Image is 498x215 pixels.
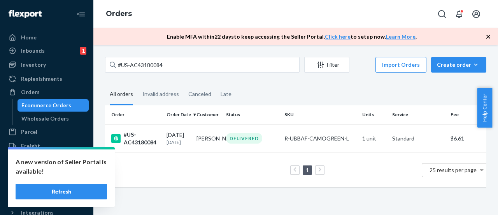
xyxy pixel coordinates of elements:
a: Learn More [386,33,416,40]
p: [DATE] [167,139,190,146]
td: [PERSON_NAME] [193,124,223,153]
div: #US-AC43180084 [111,131,160,146]
a: Replenishments [5,73,89,85]
div: R-UBBAF-CAMOGREEN-L [284,135,356,142]
a: Inventory [5,59,89,71]
a: Returns [5,166,89,179]
button: Refresh [16,184,107,199]
div: Filter [305,61,349,69]
div: Customer [196,111,220,118]
th: SKU [281,105,359,124]
div: Orders [21,88,40,96]
th: Order Date [163,105,193,124]
img: Flexport logo [9,10,42,18]
div: 1 [80,47,86,55]
p: Standard [392,135,444,142]
a: Reporting [5,180,89,193]
div: Parcel [21,128,37,136]
th: Status [223,105,281,124]
a: Prep [5,153,89,165]
a: Inbounds1 [5,44,89,57]
div: Wholesale Orders [21,115,69,123]
button: Close Navigation [73,6,89,22]
td: 1 unit [359,124,389,153]
button: Open Search Box [434,6,450,22]
a: Home [5,31,89,44]
th: Order [105,105,163,124]
div: All orders [110,84,133,105]
button: Import Orders [375,57,426,73]
input: Search orders [105,57,300,73]
p: Enable MFA within 22 days to keep accessing the Seller Portal. to setup now. . [167,33,417,41]
button: Filter [304,57,349,73]
a: Freight [5,140,89,152]
p: A new version of Seller Portal is available! [16,157,107,176]
th: Units [359,105,389,124]
button: Open notifications [451,6,467,22]
div: [DATE] [167,131,190,146]
button: Create order [431,57,486,73]
div: Canceled [188,84,211,104]
th: Fee [447,105,494,124]
button: Help Center [477,88,492,128]
div: Replenishments [21,75,62,83]
div: Invalid address [142,84,179,104]
a: Page 1 is your current page [304,167,310,173]
th: Service [389,105,447,124]
div: Late [221,84,231,104]
td: $6.61 [447,124,494,153]
div: Ecommerce Orders [21,101,71,109]
a: Click here [325,33,351,40]
div: Home [21,34,37,41]
div: DELIVERED [226,133,262,144]
div: Inventory [21,61,46,69]
button: Open account menu [468,6,484,22]
a: Orders [5,86,89,98]
div: Freight [21,142,40,150]
a: Wholesale Orders [18,112,89,125]
a: Parcel [5,126,89,138]
div: Create order [437,61,480,69]
span: 25 results per page [430,167,477,173]
div: Inbounds [21,47,45,55]
ol: breadcrumbs [100,3,138,25]
a: Ecommerce Orders [18,99,89,112]
a: Orders [106,9,132,18]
